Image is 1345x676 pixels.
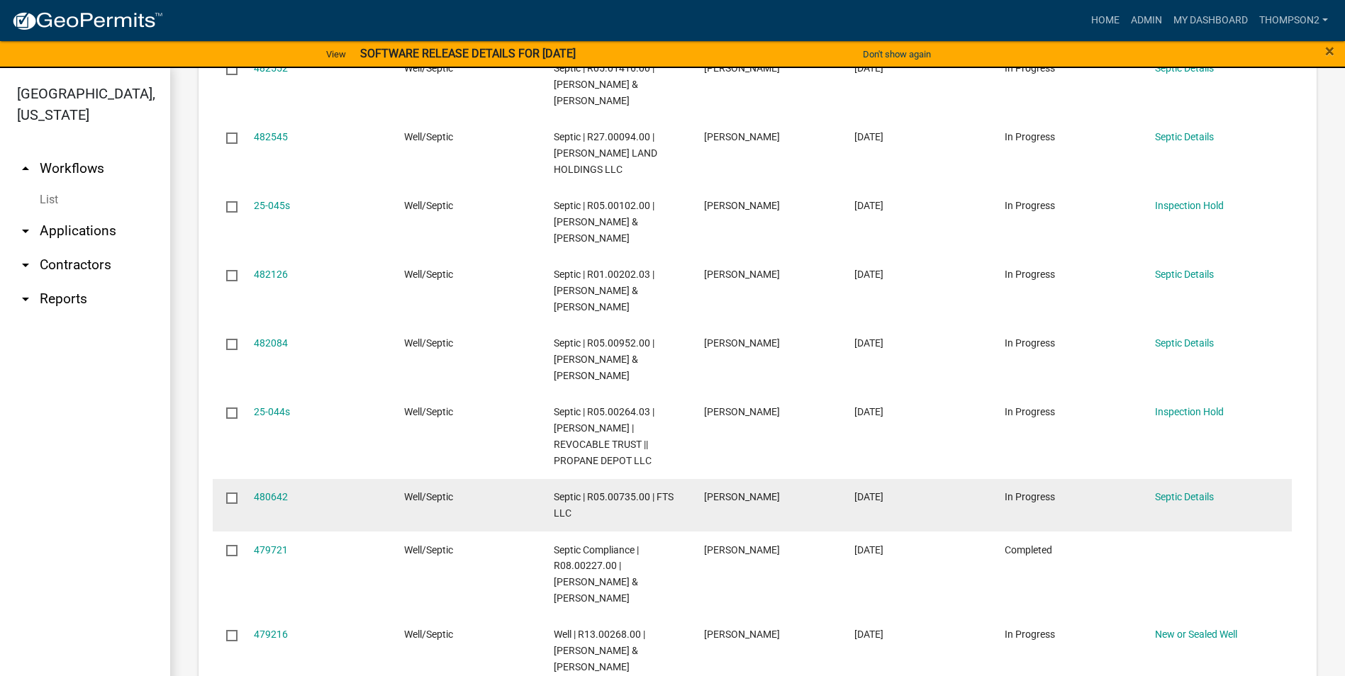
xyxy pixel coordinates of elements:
[254,62,288,74] a: 482552
[1168,7,1254,34] a: My Dashboard
[1325,43,1334,60] button: Close
[554,544,639,604] span: Septic Compliance | R08.00227.00 | MARK G II & SARAH KRAGE
[404,337,453,349] span: Well/Septic
[854,131,883,142] span: 09/23/2025
[1005,269,1055,280] span: In Progress
[404,131,453,142] span: Well/Septic
[554,337,654,381] span: Septic | R05.00952.00 | PETER & GLORIA HOVDA
[1005,131,1055,142] span: In Progress
[1005,544,1052,556] span: Completed
[554,406,654,466] span: Septic | R05.00264.03 | ALAN H THORSON | REVOCABLE TRUST || PROPANE DEPOT LLC
[17,222,34,240] i: arrow_drop_down
[404,406,453,417] span: Well/Septic
[854,337,883,349] span: 09/22/2025
[404,200,453,211] span: Well/Septic
[704,131,780,142] span: Shari Bartlett
[1254,7,1334,34] a: Thompson2
[554,491,674,519] span: Septic | R05.00735.00 | FTS LLC
[704,629,780,640] span: Shari Bartlett
[1125,7,1168,34] a: Admin
[1005,491,1055,502] span: In Progress
[254,200,290,211] a: 25-045s
[404,491,453,502] span: Well/Septic
[1155,131,1214,142] a: Septic Details
[854,406,883,417] span: 09/22/2025
[254,629,288,640] a: 479216
[854,269,883,280] span: 09/22/2025
[1005,629,1055,640] span: In Progress
[1155,337,1214,349] a: Septic Details
[254,544,288,556] a: 479721
[1005,62,1055,74] span: In Progress
[1155,406,1224,417] a: Inspection Hold
[404,62,453,74] span: Well/Septic
[854,491,883,502] span: 09/18/2025
[854,62,883,74] span: 09/23/2025
[404,544,453,556] span: Well/Septic
[554,269,654,312] span: Septic | R01.00202.03 | MARK V & KATHLEEN A BUDENSIEK
[17,257,34,274] i: arrow_drop_down
[854,200,883,211] span: 09/22/2025
[704,200,780,211] span: Shari Bartlett
[704,269,780,280] span: Shari Bartlett
[254,131,288,142] a: 482545
[704,406,780,417] span: Shari Bartlett
[1155,269,1214,280] a: Septic Details
[854,629,883,640] span: 09/16/2025
[1086,7,1125,34] a: Home
[704,62,780,74] span: Shari Bartlett
[254,491,288,502] a: 480642
[554,62,654,106] span: Septic | R05.01416.00 | CHRISTOPHER L & LORIE L MIZE
[857,43,937,66] button: Don't show again
[1005,200,1055,211] span: In Progress
[1155,491,1214,502] a: Septic Details
[1155,62,1214,74] a: Septic Details
[320,43,352,66] a: View
[254,406,290,417] a: 25-044s
[254,269,288,280] a: 482126
[404,269,453,280] span: Well/Septic
[704,337,780,349] span: Shari Bartlett
[854,544,883,556] span: 09/17/2025
[1005,406,1055,417] span: In Progress
[704,544,780,556] span: Darrin
[554,629,645,672] span: Well | R13.00268.00 | GARY D & DIANE K LAWSON
[1155,629,1237,640] a: New or Sealed Well
[17,160,34,177] i: arrow_drop_up
[704,491,780,502] span: Shari Bartlett
[554,131,657,175] span: Septic | R27.00094.00 | HARTZELL LAND HOLDINGS LLC
[254,337,288,349] a: 482084
[1325,41,1334,61] span: ×
[17,291,34,308] i: arrow_drop_down
[404,629,453,640] span: Well/Septic
[1155,200,1224,211] a: Inspection Hold
[360,47,576,60] strong: SOFTWARE RELEASE DETAILS FOR [DATE]
[1005,337,1055,349] span: In Progress
[554,200,654,244] span: Septic | R05.00102.00 | STEVEN & KELLY SCHURHAMMER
